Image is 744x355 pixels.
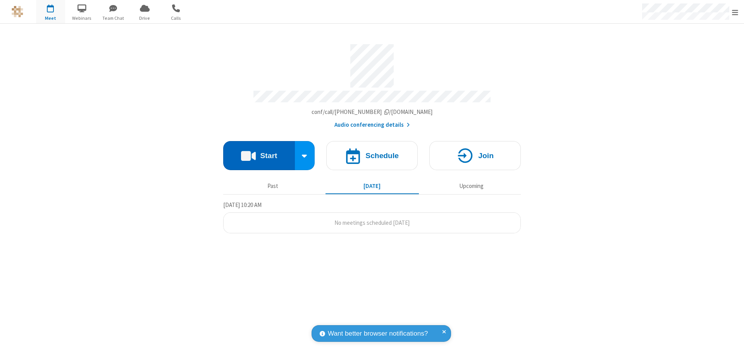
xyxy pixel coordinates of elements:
[312,108,433,115] span: Copy my meeting room link
[223,141,295,170] button: Start
[162,15,191,22] span: Calls
[328,329,428,339] span: Want better browser notifications?
[725,335,738,350] iframe: Chat
[260,152,277,159] h4: Start
[226,179,320,193] button: Past
[425,179,518,193] button: Upcoming
[478,152,494,159] h4: Join
[334,219,410,226] span: No meetings scheduled [DATE]
[36,15,65,22] span: Meet
[223,201,262,209] span: [DATE] 10:20 AM
[223,200,521,234] section: Today's Meetings
[12,6,23,17] img: QA Selenium DO NOT DELETE OR CHANGE
[429,141,521,170] button: Join
[67,15,96,22] span: Webinars
[334,121,410,129] button: Audio conferencing details
[223,38,521,129] section: Account details
[312,108,433,117] button: Copy my meeting room linkCopy my meeting room link
[99,15,128,22] span: Team Chat
[325,179,419,193] button: [DATE]
[130,15,159,22] span: Drive
[326,141,418,170] button: Schedule
[295,141,315,170] div: Start conference options
[365,152,399,159] h4: Schedule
